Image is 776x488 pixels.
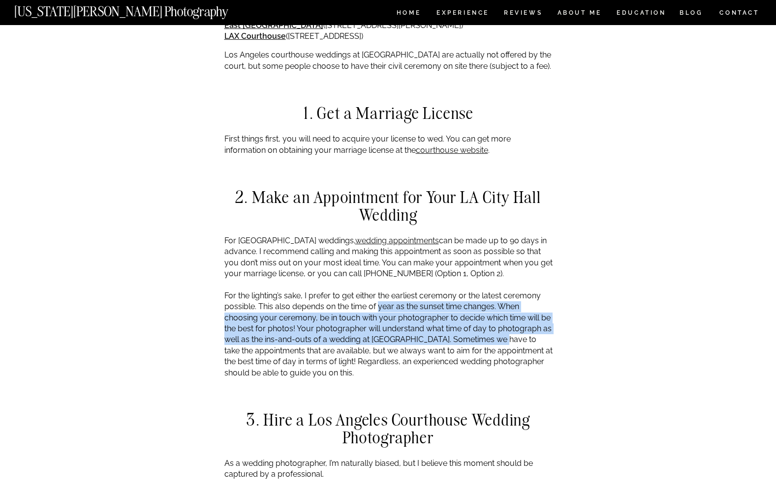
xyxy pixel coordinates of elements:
[224,235,553,378] p: For [GEOGRAPHIC_DATA] weddings, can be made up to 90 days in advance. I recommend calling and mak...
[616,10,667,18] a: EDUCATION
[224,104,553,122] h2: 1. Get a Marriage License
[719,7,760,18] a: CONTACT
[557,10,602,18] a: ABOUT ME
[14,5,261,13] a: [US_STATE][PERSON_NAME] Photography
[395,10,423,18] a: HOME
[224,134,553,156] p: First things first, you will need to acquire your license to wed. You can get more information on...
[224,188,553,224] h2: 2. Make an Appointment for Your LA City Hall Wedding
[416,145,488,155] a: courthouse website
[224,458,553,480] p: As a wedding photographer, I’m naturally biased, but I believe this moment should be captured by ...
[436,10,488,18] a: Experience
[224,411,553,446] h2: 3. Hire a Los Angeles Courthouse Wedding Photographer
[224,9,288,19] a: [PERSON_NAME]
[224,50,553,72] p: Los Angeles courthouse weddings at [GEOGRAPHIC_DATA] are actually not offered by the court, but s...
[504,10,541,18] a: REVIEWS
[224,31,286,41] a: LAX Courthouse
[680,10,703,18] a: BLOG
[224,21,323,30] a: East [GEOGRAPHIC_DATA]
[355,236,439,245] a: wedding appointments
